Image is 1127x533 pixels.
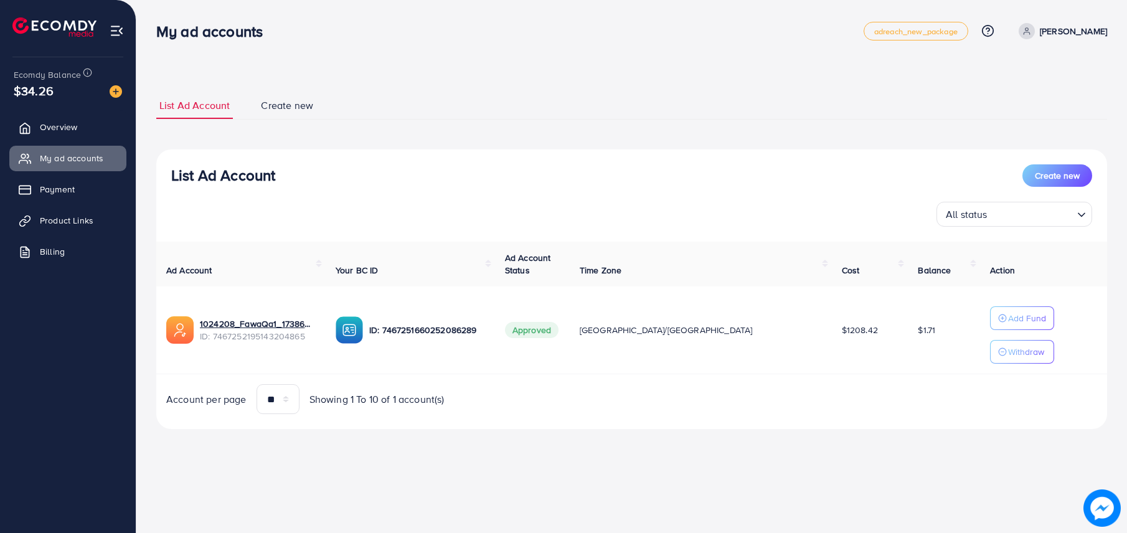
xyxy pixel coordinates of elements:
span: Product Links [40,214,93,227]
img: ic-ads-acc.e4c84228.svg [166,316,194,344]
span: List Ad Account [159,98,230,113]
a: 1024208_FawaQa1_1738605147168 [200,318,316,330]
span: Billing [40,245,65,258]
img: image [1083,489,1121,527]
h3: List Ad Account [171,166,275,184]
input: Search for option [991,203,1072,224]
img: logo [12,17,97,37]
img: ic-ba-acc.ded83a64.svg [336,316,363,344]
button: Create new [1022,164,1092,187]
p: [PERSON_NAME] [1040,24,1107,39]
span: All status [943,205,990,224]
span: Create new [261,98,313,113]
span: $1.71 [918,324,935,336]
span: Cost [842,264,860,276]
span: Ecomdy Balance [14,68,81,81]
a: My ad accounts [9,146,126,171]
span: Payment [40,183,75,196]
span: Overview [40,121,77,133]
span: Ad Account Status [505,252,551,276]
p: ID: 7467251660252086289 [369,323,485,337]
a: Product Links [9,208,126,233]
span: Action [990,264,1015,276]
span: My ad accounts [40,152,103,164]
a: [PERSON_NAME] [1014,23,1107,39]
span: Your BC ID [336,264,379,276]
p: Withdraw [1008,344,1044,359]
span: Balance [918,264,951,276]
span: Ad Account [166,264,212,276]
img: image [110,85,122,98]
button: Add Fund [990,306,1054,330]
div: Search for option [936,202,1092,227]
span: Approved [505,322,559,338]
span: ID: 7467252195143204865 [200,330,316,342]
h3: My ad accounts [156,22,273,40]
span: Showing 1 To 10 of 1 account(s) [309,392,445,407]
span: [GEOGRAPHIC_DATA]/[GEOGRAPHIC_DATA] [580,324,753,336]
div: <span class='underline'>1024208_FawaQa1_1738605147168</span></br>7467252195143204865 [200,318,316,343]
span: Account per page [166,392,247,407]
span: Time Zone [580,264,621,276]
p: Add Fund [1008,311,1046,326]
a: adreach_new_package [864,22,968,40]
span: Create new [1035,169,1080,182]
a: Billing [9,239,126,264]
span: adreach_new_package [874,27,958,35]
a: Payment [9,177,126,202]
button: Withdraw [990,340,1054,364]
span: $1208.42 [842,324,878,336]
span: $34.26 [14,82,54,100]
a: Overview [9,115,126,139]
img: menu [110,24,124,38]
